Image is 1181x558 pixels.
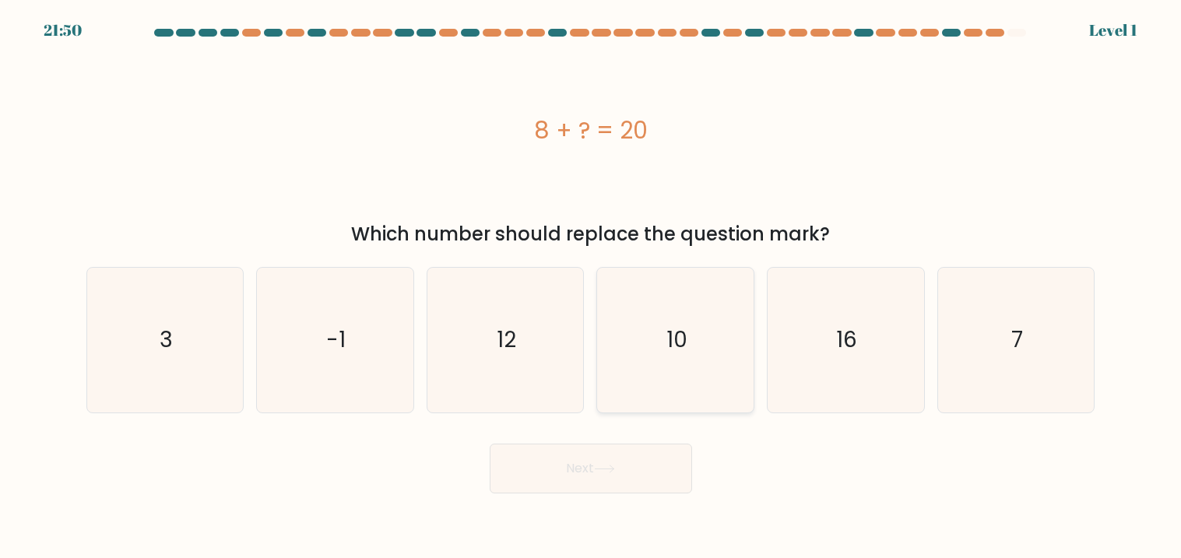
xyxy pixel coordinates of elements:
div: 21:50 [44,19,82,42]
div: Level 1 [1089,19,1137,42]
text: 3 [160,325,173,356]
text: -1 [327,325,346,356]
text: 12 [497,325,516,356]
text: 10 [666,325,687,356]
button: Next [490,444,692,493]
text: 16 [837,325,858,356]
div: 8 + ? = 20 [86,113,1095,148]
div: Which number should replace the question mark? [96,220,1086,248]
text: 7 [1011,325,1023,356]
